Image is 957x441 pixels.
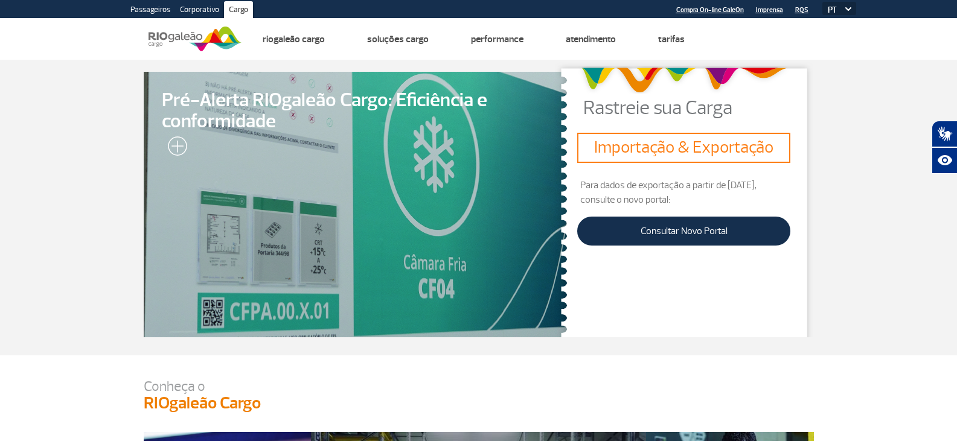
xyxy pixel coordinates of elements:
a: Riogaleão Cargo [263,33,325,45]
a: Corporativo [175,1,224,21]
a: Pré-Alerta RIOgaleão Cargo: Eficiência e conformidade [144,72,568,337]
a: Soluções Cargo [367,33,429,45]
h3: RIOgaleão Cargo [144,393,814,414]
p: Para dados de exportação a partir de [DATE], consulte o novo portal: [577,178,790,207]
a: RQS [795,6,808,14]
a: Atendimento [566,33,616,45]
button: Abrir recursos assistivos. [932,147,957,174]
div: Plugin de acessibilidade da Hand Talk. [932,121,957,174]
a: Consultar Novo Portal [577,217,790,246]
a: Tarifas [658,33,685,45]
button: Abrir tradutor de língua de sinais. [932,121,957,147]
a: Passageiros [126,1,175,21]
img: leia-mais [162,136,187,160]
img: grafismo [577,62,791,98]
a: Cargo [224,1,253,21]
h3: Importação & Exportação [582,138,786,158]
p: Rastreie sua Carga [583,98,814,118]
p: Conheça o [144,379,814,393]
a: Imprensa [756,6,783,14]
a: Compra On-line GaleOn [676,6,744,14]
a: Performance [471,33,523,45]
span: Pré-Alerta RIOgaleão Cargo: Eficiência e conformidade [162,90,549,132]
